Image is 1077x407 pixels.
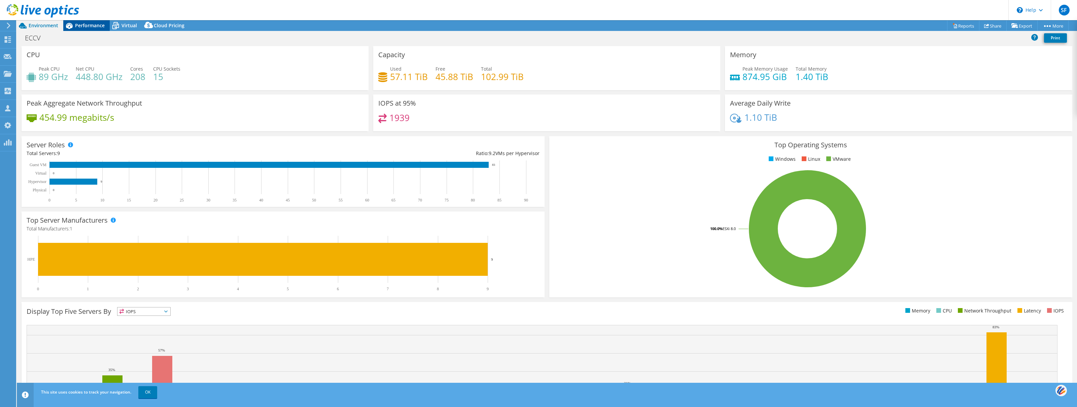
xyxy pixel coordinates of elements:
[471,198,475,202] text: 80
[130,66,143,72] span: Cores
[378,51,405,59] h3: Capacity
[1045,307,1064,314] li: IOPS
[825,155,851,163] li: VMware
[767,155,796,163] li: Windows
[491,257,493,261] text: 9
[101,180,102,183] text: 9
[481,73,524,80] h4: 102.99 TiB
[180,198,184,202] text: 25
[187,287,189,291] text: 3
[87,287,89,291] text: 1
[37,287,39,291] text: 0
[365,198,369,202] text: 60
[481,66,492,72] span: Total
[154,22,184,29] span: Cloud Pricing
[489,150,495,156] span: 9.2
[48,198,50,202] text: 0
[153,66,180,72] span: CPU Sockets
[206,198,210,202] text: 30
[27,100,142,107] h3: Peak Aggregate Network Throughput
[1044,33,1067,43] a: Print
[445,198,449,202] text: 75
[437,287,439,291] text: 8
[287,287,289,291] text: 5
[75,22,105,29] span: Performance
[710,226,723,231] tspan: 100.0%
[286,198,290,202] text: 45
[387,287,389,291] text: 7
[1037,21,1069,31] a: More
[436,66,445,72] span: Free
[947,21,979,31] a: Reports
[436,73,473,80] h4: 45.88 TiB
[117,307,170,316] span: IOPS
[57,150,60,156] span: 9
[76,66,94,72] span: Net CPU
[233,198,237,202] text: 35
[33,188,46,192] text: Physical
[158,348,165,352] text: 57%
[27,141,65,149] h3: Server Roles
[390,66,402,72] span: Used
[53,172,55,175] text: 0
[554,141,1067,149] h3: Top Operating Systems
[259,198,263,202] text: 40
[418,198,422,202] text: 70
[127,198,131,202] text: 15
[904,307,930,314] li: Memory
[237,287,239,291] text: 4
[796,66,827,72] span: Total Memory
[524,198,528,202] text: 90
[796,73,828,80] h4: 1.40 TiB
[742,66,788,72] span: Peak Memory Usage
[1006,21,1038,31] a: Export
[108,368,115,372] text: 35%
[1059,5,1070,15] span: SF
[70,225,72,232] span: 1
[800,155,820,163] li: Linux
[27,225,540,232] h4: Total Manufacturers:
[153,198,158,202] text: 20
[497,198,501,202] text: 85
[1017,7,1023,13] svg: \n
[391,198,395,202] text: 65
[30,162,46,167] text: Guest VM
[137,287,139,291] text: 2
[956,307,1011,314] li: Network Throughput
[624,381,631,385] text: 21%
[75,198,77,202] text: 5
[29,22,58,29] span: Environment
[76,73,123,80] h4: 448.80 GHz
[723,226,736,231] tspan: ESXi 8.0
[744,114,777,121] h4: 1.10 TiB
[1055,384,1067,397] img: svg+xml;base64,PHN2ZyB3aWR0aD0iNDQiIGhlaWdodD0iNDQiIHZpZXdCb3g9IjAgMCA0NCA0NCIgZmlsbD0ibm9uZSIgeG...
[53,188,55,192] text: 0
[27,51,40,59] h3: CPU
[487,287,489,291] text: 9
[35,171,47,176] text: Virtual
[28,179,46,184] text: Hypervisor
[742,73,788,80] h4: 874.95 GiB
[121,22,137,29] span: Virtual
[1016,307,1041,314] li: Latency
[22,34,51,42] h1: ECCV
[935,307,952,314] li: CPU
[378,100,416,107] h3: IOPS at 95%
[39,66,60,72] span: Peak CPU
[27,150,283,157] div: Total Servers:
[389,114,410,121] h4: 1939
[283,150,540,157] div: Ratio: VMs per Hypervisor
[337,287,339,291] text: 6
[39,114,114,121] h4: 454.99 megabits/s
[730,100,791,107] h3: Average Daily Write
[492,163,495,166] text: 83
[390,73,428,80] h4: 57.11 TiB
[27,257,35,262] text: HPE
[130,73,145,80] h4: 208
[27,217,108,224] h3: Top Server Manufacturers
[138,386,157,398] a: OK
[730,51,756,59] h3: Memory
[312,198,316,202] text: 50
[39,73,68,80] h4: 89 GHz
[339,198,343,202] text: 55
